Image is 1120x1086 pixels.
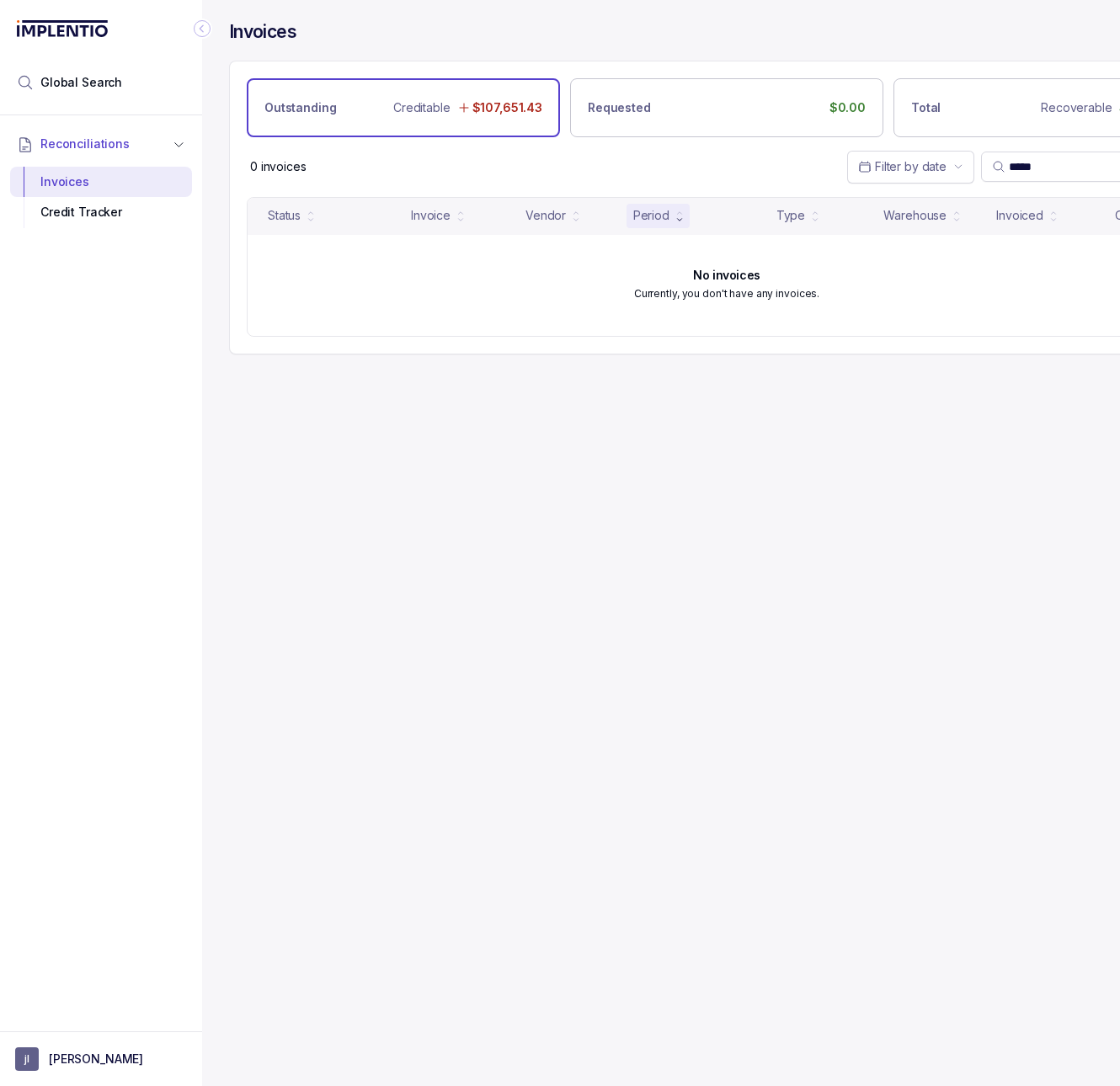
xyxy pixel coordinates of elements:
p: Currently, you don't have any invoices. [634,285,819,302]
div: Vendor [525,207,566,224]
button: Reconciliations [10,125,192,162]
div: Credit Tracker [24,197,179,227]
div: Remaining page entries [250,158,307,175]
div: Collapse Icon [192,19,212,39]
span: Reconciliations [40,136,130,152]
span: Global Search [40,74,122,91]
span: User initials [15,1047,39,1071]
p: Outstanding [264,99,336,116]
div: Period [633,207,669,224]
p: 0 invoices [250,158,307,175]
div: Warehouse [883,207,947,224]
p: Creditable [393,99,451,116]
search: Date Range Picker [858,158,947,175]
div: Status [268,207,301,224]
p: $107,651.43 [472,99,542,116]
div: Invoice [411,207,451,224]
div: Reconciliations [10,163,192,232]
button: Date Range Picker [847,151,974,183]
div: Invoices [24,167,179,197]
p: Requested [588,99,651,116]
h4: Invoices [229,20,296,44]
span: Filter by date [875,159,947,173]
p: Total [911,99,941,116]
button: User initials[PERSON_NAME] [15,1047,187,1071]
p: Recoverable [1041,99,1112,116]
div: Type [776,207,805,224]
p: [PERSON_NAME] [49,1051,143,1067]
div: Invoiced [996,207,1043,224]
h6: No invoices [693,269,760,282]
p: $0.00 [829,99,866,116]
